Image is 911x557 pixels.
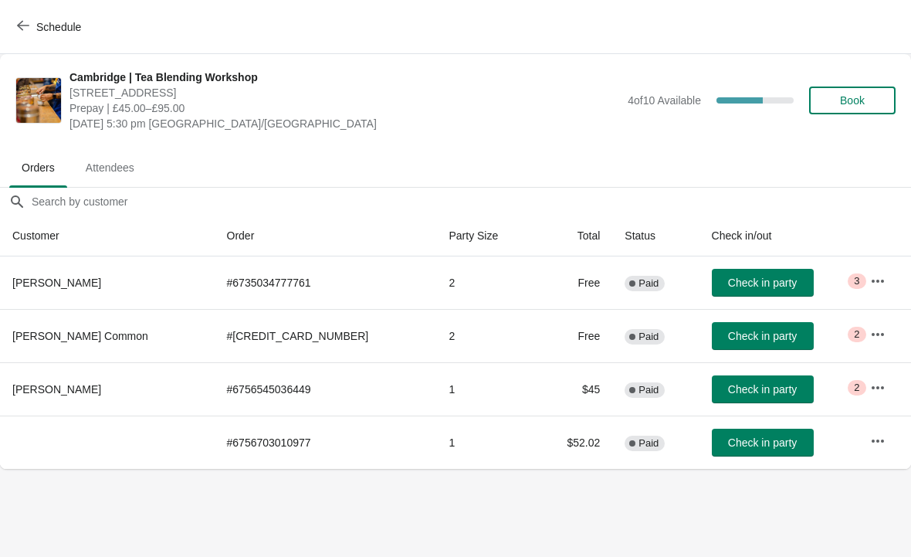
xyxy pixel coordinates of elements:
[215,256,437,309] td: # 6735034777761
[535,362,612,416] td: $45
[535,216,612,256] th: Total
[12,383,101,396] span: [PERSON_NAME]
[712,375,814,403] button: Check in party
[12,330,148,342] span: [PERSON_NAME] Common
[712,429,814,457] button: Check in party
[628,94,701,107] span: 4 of 10 Available
[699,216,858,256] th: Check in/out
[638,277,659,290] span: Paid
[809,87,896,114] button: Book
[840,94,865,107] span: Book
[612,216,699,256] th: Status
[69,116,620,131] span: [DATE] 5:30 pm [GEOGRAPHIC_DATA]/[GEOGRAPHIC_DATA]
[215,416,437,469] td: # 6756703010977
[638,437,659,450] span: Paid
[36,21,81,33] span: Schedule
[712,269,814,297] button: Check in party
[436,309,535,362] td: 2
[854,275,859,287] span: 3
[712,322,814,350] button: Check in party
[215,362,437,416] td: # 6756545036449
[69,85,620,100] span: [STREET_ADDRESS]
[535,416,612,469] td: $52.02
[69,70,620,85] span: Cambridge | Tea Blending Workshop
[854,328,859,341] span: 2
[16,78,61,123] img: Cambridge | Tea Blending Workshop
[8,13,93,41] button: Schedule
[728,330,797,342] span: Check in party
[436,362,535,416] td: 1
[535,256,612,309] td: Free
[31,188,911,216] input: Search by customer
[436,216,535,256] th: Party Size
[69,100,620,116] span: Prepay | £45.00–£95.00
[728,436,797,449] span: Check in party
[215,216,437,256] th: Order
[73,154,147,182] span: Attendees
[728,277,797,289] span: Check in party
[9,154,67,182] span: Orders
[436,416,535,469] td: 1
[12,277,101,289] span: [PERSON_NAME]
[535,309,612,362] td: Free
[728,383,797,396] span: Check in party
[215,309,437,362] td: # [CREDIT_CARD_NUMBER]
[638,384,659,396] span: Paid
[436,256,535,309] td: 2
[854,382,859,394] span: 2
[638,331,659,343] span: Paid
